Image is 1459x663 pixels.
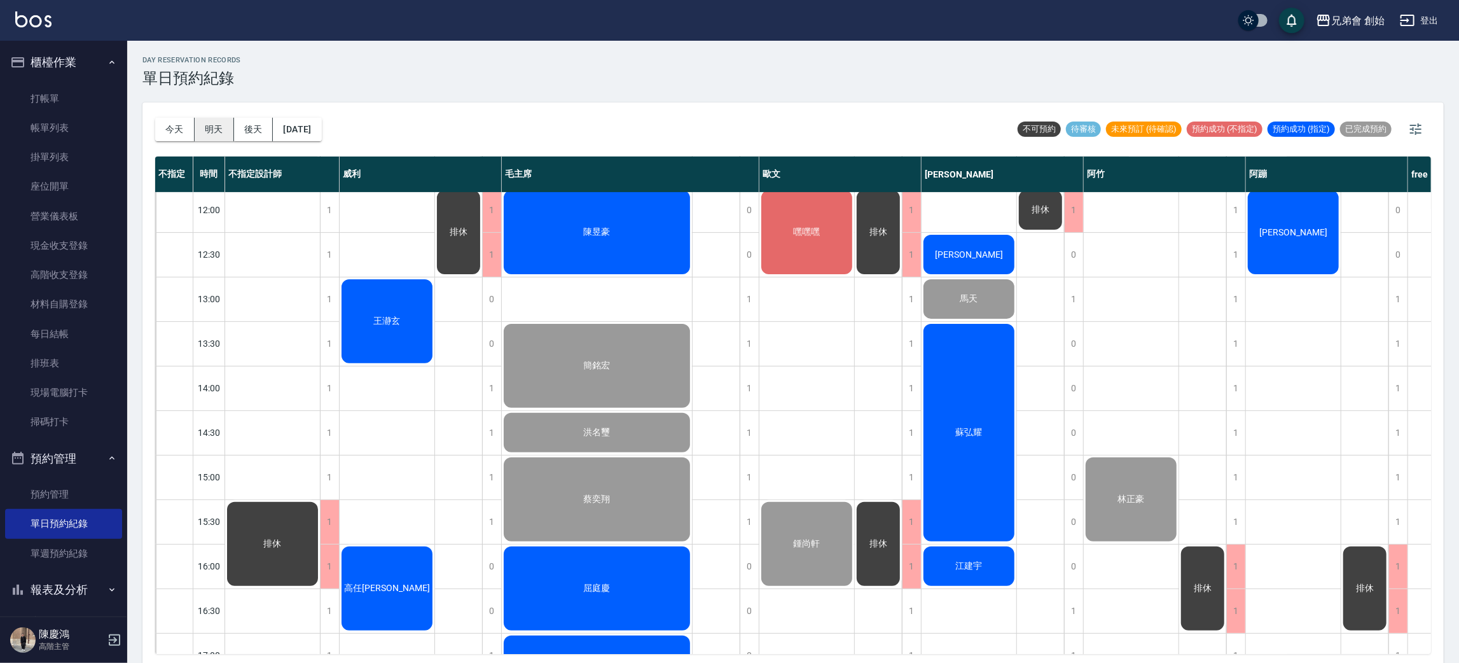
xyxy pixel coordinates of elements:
[5,349,122,378] a: 排班表
[1029,204,1052,216] span: 排休
[1064,188,1083,232] div: 1
[953,561,985,572] span: 江建宇
[1353,583,1376,594] span: 排休
[1226,545,1245,589] div: 1
[1388,545,1407,589] div: 1
[5,606,122,639] button: 客戶管理
[1388,589,1407,633] div: 1
[791,227,823,238] span: 嘿嘿嘿
[740,456,759,499] div: 1
[482,500,501,544] div: 1
[932,249,1006,260] span: [PERSON_NAME]
[5,407,122,436] a: 掃碼打卡
[320,456,339,499] div: 1
[195,118,234,141] button: 明天
[193,366,225,410] div: 14:00
[320,589,339,633] div: 1
[1064,589,1083,633] div: 1
[193,499,225,544] div: 15:30
[958,293,981,305] span: 馬天
[193,232,225,277] div: 12:30
[482,589,501,633] div: 0
[1226,589,1245,633] div: 1
[581,494,613,505] span: 蔡奕翔
[1340,123,1392,135] span: 已完成預約
[5,378,122,407] a: 現場電腦打卡
[759,157,922,192] div: 歐文
[5,172,122,201] a: 座位開單
[1226,500,1245,544] div: 1
[1064,545,1083,589] div: 0
[225,157,340,192] div: 不指定設計師
[1388,188,1407,232] div: 0
[447,227,470,238] span: 排休
[5,509,122,538] a: 單日預約紀錄
[155,118,195,141] button: 今天
[1311,8,1390,34] button: 兄弟會 創始
[740,188,759,232] div: 0
[1064,411,1083,455] div: 0
[273,118,321,141] button: [DATE]
[1395,9,1444,32] button: 登出
[5,573,122,606] button: 報表及分析
[867,538,890,550] span: 排休
[1064,322,1083,366] div: 0
[502,157,759,192] div: 毛主席
[867,227,890,238] span: 排休
[581,227,613,238] span: 陳昱豪
[581,360,613,372] span: 簡銘宏
[320,366,339,410] div: 1
[1064,456,1083,499] div: 0
[740,589,759,633] div: 0
[320,277,339,321] div: 1
[482,411,501,455] div: 1
[155,157,193,192] div: 不指定
[482,545,501,589] div: 0
[1084,157,1246,192] div: 阿竹
[1064,500,1083,544] div: 0
[1279,8,1304,33] button: save
[953,427,985,438] span: 蘇弘耀
[320,500,339,544] div: 1
[902,322,921,366] div: 1
[1226,366,1245,410] div: 1
[371,316,403,327] span: 王瀞玄
[5,260,122,290] a: 高階收支登錄
[193,410,225,455] div: 14:30
[902,589,921,633] div: 1
[15,11,52,27] img: Logo
[1066,123,1101,135] span: 待審核
[791,538,823,550] span: 鍾尚軒
[193,157,225,192] div: 時間
[902,500,921,544] div: 1
[39,641,104,652] p: 高階主管
[5,319,122,349] a: 每日結帳
[1064,277,1083,321] div: 1
[234,118,273,141] button: 後天
[902,366,921,410] div: 1
[5,84,122,113] a: 打帳單
[5,143,122,172] a: 掛單列表
[1388,366,1407,410] div: 1
[1226,277,1245,321] div: 1
[482,233,501,277] div: 1
[1191,583,1214,594] span: 排休
[142,56,241,64] h2: day Reservation records
[922,157,1084,192] div: [PERSON_NAME]
[1106,123,1182,135] span: 未來預訂 (待確認)
[5,290,122,319] a: 材料自購登錄
[1226,322,1245,366] div: 1
[581,427,613,438] span: 洪名璽
[1018,123,1061,135] span: 不可預約
[142,69,241,87] h3: 單日預約紀錄
[740,545,759,589] div: 0
[1388,233,1407,277] div: 0
[5,442,122,475] button: 預約管理
[5,46,122,79] button: 櫃檯作業
[1064,366,1083,410] div: 0
[1246,157,1408,192] div: 阿蹦
[1388,277,1407,321] div: 1
[320,233,339,277] div: 1
[902,545,921,589] div: 1
[1064,233,1083,277] div: 0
